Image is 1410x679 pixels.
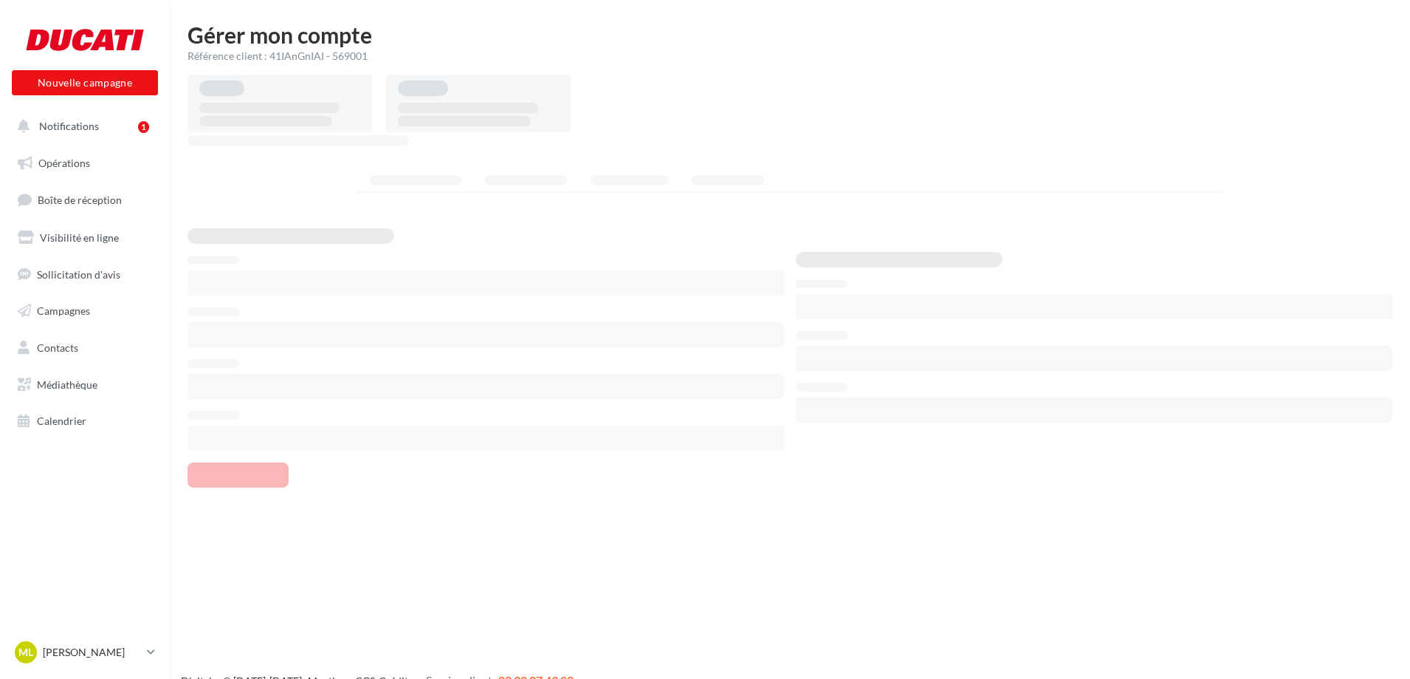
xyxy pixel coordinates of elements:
[188,24,1392,46] h1: Gérer mon compte
[9,184,161,216] a: Boîte de réception
[38,194,122,206] span: Boîte de réception
[12,70,158,95] button: Nouvelle campagne
[37,267,120,280] span: Sollicitation d'avis
[40,231,119,244] span: Visibilité en ligne
[9,406,161,437] a: Calendrier
[188,49,1392,64] div: Référence client : 41IAnGnIAI - 569001
[9,111,155,142] button: Notifications 1
[9,332,161,364] a: Contacts
[9,296,161,327] a: Campagnes
[37,414,86,427] span: Calendrier
[39,120,99,132] span: Notifications
[9,222,161,253] a: Visibilité en ligne
[9,369,161,400] a: Médiathèque
[37,378,97,391] span: Médiathèque
[18,645,33,660] span: ML
[9,259,161,290] a: Sollicitation d'avis
[43,645,141,660] p: [PERSON_NAME]
[9,148,161,179] a: Opérations
[12,638,158,666] a: ML [PERSON_NAME]
[38,157,90,169] span: Opérations
[37,341,78,354] span: Contacts
[37,304,90,317] span: Campagnes
[138,121,149,133] div: 1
